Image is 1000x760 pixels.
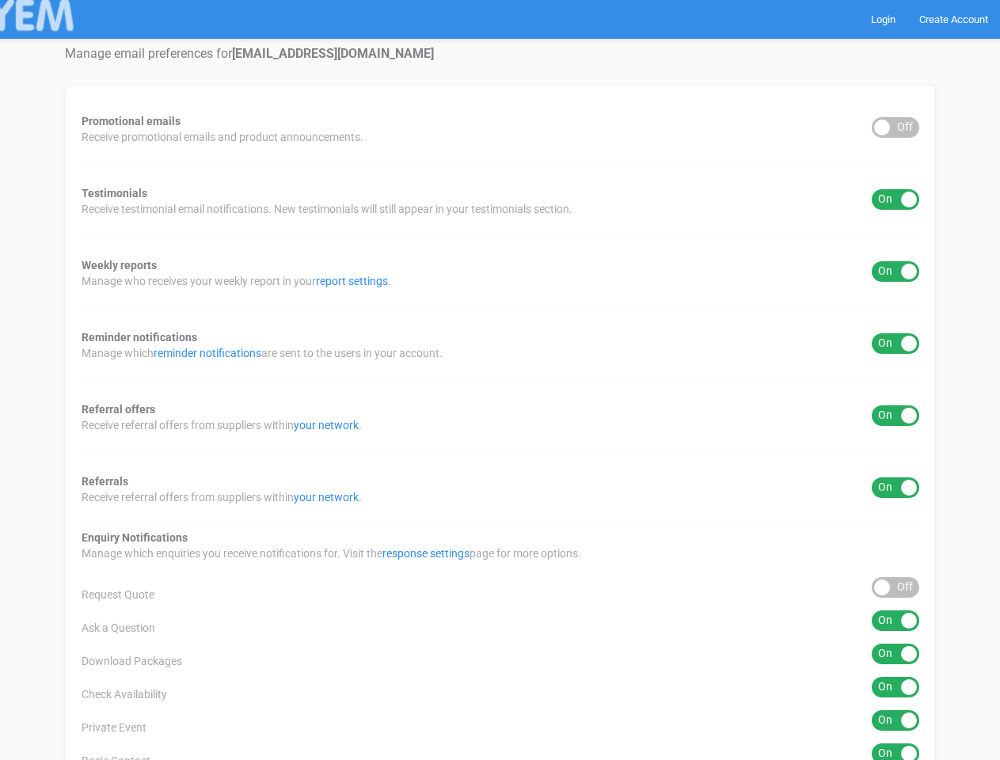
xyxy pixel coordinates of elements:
[82,259,157,272] strong: Weekly reports
[82,129,363,145] span: Receive promotional emails and product announcements.
[294,491,359,503] a: your network
[82,331,197,344] strong: Reminder notifications
[82,720,146,735] span: Private Event
[294,419,359,431] a: your network
[232,46,434,61] strong: [EMAIL_ADDRESS][DOMAIN_NAME]
[82,187,147,199] strong: Testimonials
[82,653,182,669] span: Download Packages
[316,275,388,287] a: report settings
[82,531,188,544] strong: Enquiry Notifications
[82,620,155,636] span: Ask a Question
[82,475,128,488] strong: Referrals
[82,587,154,602] span: Request Quote
[382,547,470,560] a: response settings
[82,201,572,217] span: Receive testimonial email notifications. New testimonials will still appear in your testimonials ...
[82,686,167,702] span: Check Availability
[82,489,362,505] span: Receive referral offers from suppliers within .
[82,115,181,127] strong: Promotional emails
[65,47,936,61] h4: Manage email preferences for
[82,417,362,433] span: Receive referral offers from suppliers within .
[154,347,261,359] a: reminder notifications
[82,545,581,561] span: Manage which enquiries you receive notifications for. Visit the page for more options.
[82,273,391,289] span: Manage who receives your weekly report in your .
[82,345,443,361] span: Manage which are sent to the users in your account.
[82,403,155,416] strong: Referral offers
